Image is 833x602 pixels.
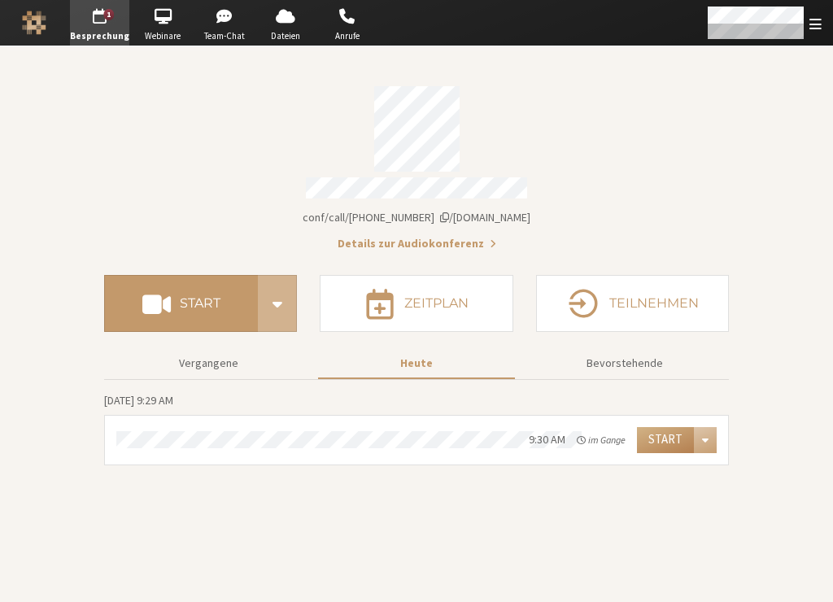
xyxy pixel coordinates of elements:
div: 9:30 AM [529,431,565,448]
button: Bevorstehende [526,349,723,377]
span: Dateien [257,29,314,43]
span: [DATE] 9:29 AM [104,393,173,408]
h4: Teilnehmen [609,297,699,310]
h4: Zeitplan [404,297,469,310]
span: Besprechung [70,29,129,43]
button: Teilnehmen [536,275,729,332]
section: Kontodaten [104,75,729,252]
em: im Gange [577,433,626,447]
span: Kopieren des Links zu meinem Besprechungsraum [303,210,530,225]
div: Start conference options [258,275,297,332]
button: Vergangene [110,349,307,377]
section: Heutige Besprechungen [104,391,729,465]
span: Team-Chat [196,29,253,43]
span: Webinare [134,29,191,43]
button: Heute [318,349,515,377]
span: Anrufe [319,29,376,43]
h4: Start [180,297,220,310]
button: Start [104,275,258,332]
button: Details zur Audiokonferenz [338,235,496,252]
button: Kopieren des Links zu meinem BesprechungsraumKopieren des Links zu meinem Besprechungsraum [303,209,530,226]
img: Iotum [22,11,46,35]
div: Menü öffnen [694,427,717,453]
div: 1 [104,9,115,20]
button: Start [637,427,694,453]
button: Zeitplan [320,275,512,332]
